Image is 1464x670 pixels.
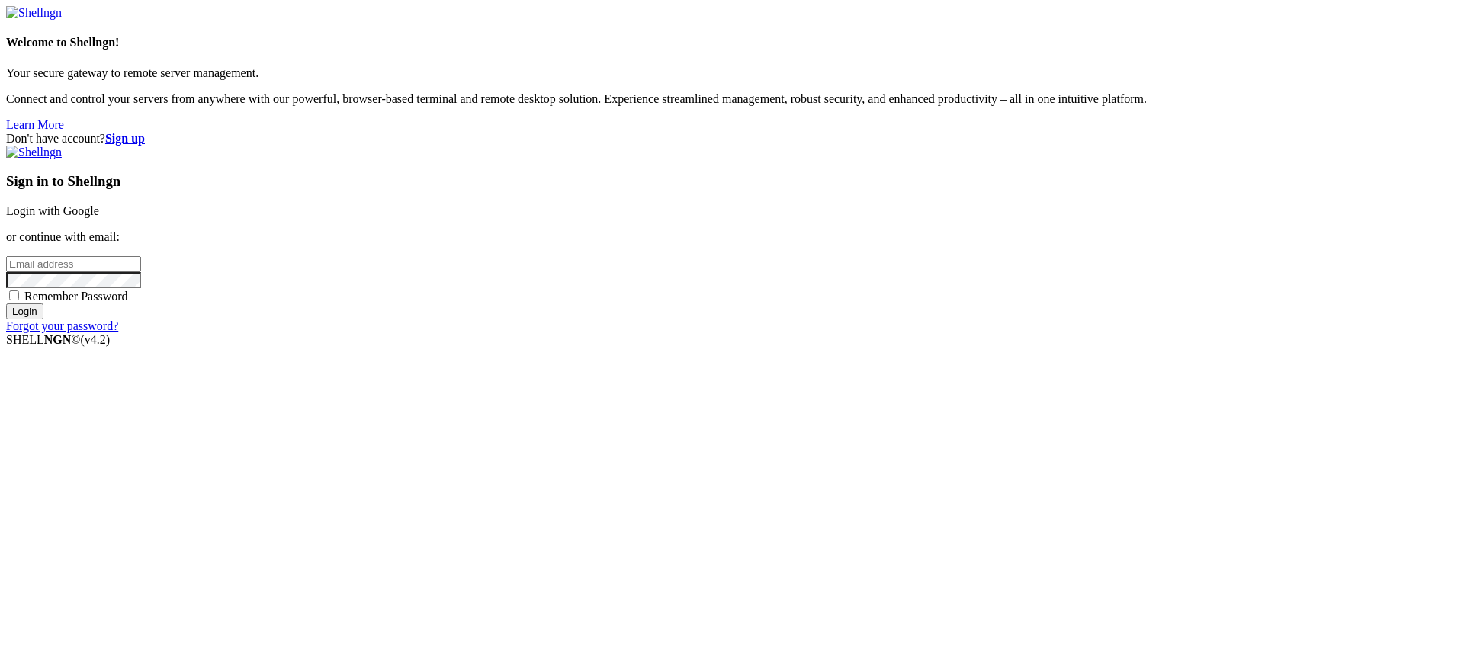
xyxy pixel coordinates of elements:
h4: Welcome to Shellngn! [6,36,1458,50]
span: SHELL © [6,333,110,346]
a: Login with Google [6,204,99,217]
b: NGN [44,333,72,346]
p: or continue with email: [6,230,1458,244]
a: Learn More [6,118,64,131]
a: Sign up [105,132,145,145]
span: 4.2.0 [81,333,111,346]
h3: Sign in to Shellngn [6,173,1458,190]
input: Email address [6,256,141,272]
div: Don't have account? [6,132,1458,146]
img: Shellngn [6,6,62,20]
input: Login [6,303,43,319]
p: Your secure gateway to remote server management. [6,66,1458,80]
img: Shellngn [6,146,62,159]
input: Remember Password [9,290,19,300]
span: Remember Password [24,290,128,303]
a: Forgot your password? [6,319,118,332]
p: Connect and control your servers from anywhere with our powerful, browser-based terminal and remo... [6,92,1458,106]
